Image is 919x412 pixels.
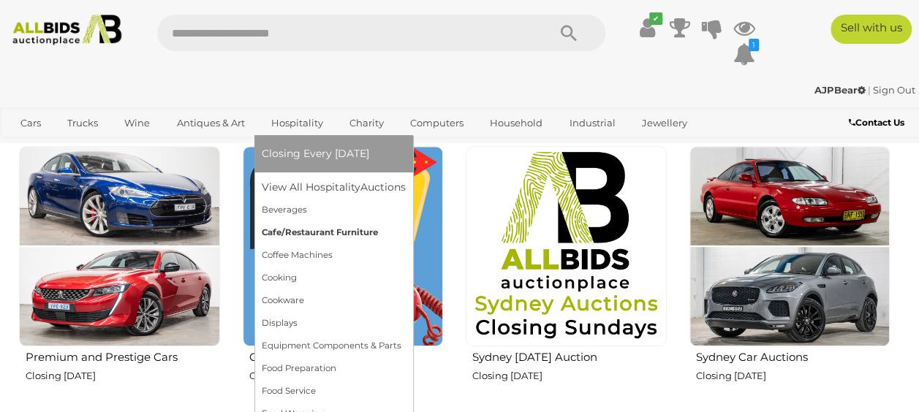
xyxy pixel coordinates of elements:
a: Hospitality [262,111,333,135]
h2: Sydney [DATE] Auction [472,348,667,364]
b: Contact Us [849,117,904,128]
img: Allbids.com.au [7,15,128,45]
a: Premium and Prestige Cars Closing [DATE] [18,145,220,406]
a: Household [480,111,552,135]
i: 1 [749,39,759,51]
p: Closing [DATE] [26,367,220,384]
a: Antiques & Art [167,111,254,135]
a: Office [11,135,58,159]
a: Sell with us [831,15,912,44]
a: Trucks [58,111,107,135]
p: Closing [DATE] [472,367,667,384]
a: Curios & Collectables Closing Fridays [242,145,444,406]
img: Sydney Car Auctions [689,146,890,347]
a: Wine [115,111,159,135]
strong: AJPBear [814,84,866,96]
span: | [868,84,871,96]
img: Premium and Prestige Cars [19,146,220,347]
a: AJPBear [814,84,868,96]
p: Closing Fridays [249,367,444,384]
a: Sign Out [873,84,915,96]
a: Cars [11,111,50,135]
h2: Premium and Prestige Cars [26,348,220,364]
h2: Curios & Collectables [249,348,444,364]
a: 1 [733,41,755,67]
a: Jewellery [632,111,697,135]
h2: Sydney Car Auctions [696,348,890,364]
a: Computers [401,111,473,135]
a: Sydney Car Auctions Closing [DATE] [689,145,890,406]
a: Charity [340,111,393,135]
a: Sports [65,135,114,159]
a: Contact Us [849,115,908,131]
a: Industrial [559,111,624,135]
p: Closing [DATE] [696,367,890,384]
a: ✔ [637,15,659,41]
a: [GEOGRAPHIC_DATA] [121,135,244,159]
i: ✔ [649,12,662,25]
button: Search [532,15,605,51]
img: Curios & Collectables [243,146,444,347]
img: Sydney Sunday Auction [466,146,667,347]
a: Sydney [DATE] Auction Closing [DATE] [465,145,667,406]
